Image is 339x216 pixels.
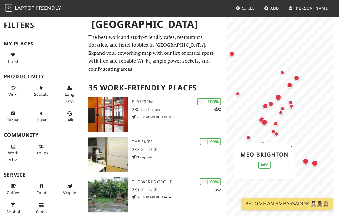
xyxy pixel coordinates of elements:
[270,5,279,11] span: Add
[88,177,128,212] img: The Werks Group
[267,100,275,108] div: Map marker
[37,190,46,195] span: Food
[87,16,225,33] h1: [GEOGRAPHIC_DATA]
[6,209,20,214] span: Alcohol
[292,74,301,82] div: Map marker
[88,97,128,132] img: PLATF9RM
[272,120,279,127] div: Map marker
[301,157,310,166] div: Map marker
[257,116,266,124] div: Map marker
[132,179,226,185] h3: The Werks Group
[8,91,17,97] span: Stable Wi-Fi
[34,91,48,97] span: Power sockets
[228,50,236,58] div: Map marker
[15,4,35,11] span: Laptop
[88,137,128,172] img: The Skiff
[32,83,51,100] button: Sockets
[36,117,47,123] span: Quiet
[287,99,294,106] div: Map marker
[88,33,222,73] p: The best work and study-friendly cafes, restaurants, libraries, and hotel lobbies in [GEOGRAPHIC_...
[132,99,226,105] h3: PLATF9RM
[4,74,81,80] h3: Productivity
[200,178,221,185] div: | 90%
[132,139,226,145] h3: The Skiff
[85,177,226,212] a: The Werks Group | 90% 2 The Werks Group 09:00 – 17:00 [GEOGRAPHIC_DATA]
[242,198,333,210] a: Become an Ambassador 🤵🏻‍♀️🤵🏾‍♂️🤵🏼‍♀️
[36,4,61,11] span: Friendly
[234,90,242,98] div: Map marker
[63,190,76,195] span: Veggie
[242,5,255,11] span: Cities
[4,132,81,138] h3: Community
[4,172,81,178] h3: Service
[65,117,74,123] span: Video/audio calls
[287,102,295,110] div: Map marker
[132,154,226,160] p: Cheapside
[270,128,277,135] div: Map marker
[278,69,286,76] div: Map marker
[310,159,319,167] div: Map marker
[85,97,226,132] a: PLATF9RM | 100% 2 PLATF9RM Open 24 hours [GEOGRAPHIC_DATA]
[245,134,252,141] div: Map marker
[214,106,221,112] p: 2
[7,190,19,195] span: Coffee
[5,3,61,14] a: LaptopFriendly LaptopFriendly
[5,4,12,12] img: LaptopFriendly
[259,141,267,149] div: Map marker
[4,181,22,198] button: Coffee
[262,3,282,14] a: Add
[8,59,18,64] span: Liked
[215,186,221,192] p: 2
[286,3,332,14] a: [PERSON_NAME]
[273,130,280,138] div: Map marker
[260,118,269,126] div: Map marker
[233,3,257,14] a: Cities
[34,150,48,156] span: Group tables
[32,141,51,158] button: Groups
[289,143,295,150] button: Close popup
[197,98,221,105] div: | 100%
[4,16,81,35] h2: Filters
[4,41,81,47] h3: My Places
[279,105,286,112] div: Map marker
[261,102,269,110] div: Map marker
[32,108,51,125] button: Quiet
[60,181,79,198] button: Veggie
[4,108,22,125] button: Tables
[132,187,226,193] p: 09:00 – 17:00
[4,141,22,164] button: Work vibe
[241,150,288,158] a: MEO Brighton
[132,114,226,120] p: [GEOGRAPHIC_DATA]
[294,5,330,11] span: [PERSON_NAME]
[4,50,22,66] button: Liked
[132,194,226,200] p: [GEOGRAPHIC_DATA]
[60,108,79,125] button: Calls
[36,209,47,214] span: Credit cards
[274,93,282,102] div: Map marker
[88,78,222,97] h2: 35 Work-Friendly Places
[60,83,79,106] button: Long stays
[286,81,294,89] div: Map marker
[258,162,271,169] div: 84%
[4,83,22,100] button: Wi-Fi
[85,137,226,172] a: The Skiff | 99% The Skiff 08:00 – 18:00 Cheapside
[200,138,221,145] div: | 99%
[277,109,285,116] div: Map marker
[65,91,74,103] span: Long stays
[7,117,19,123] span: Work-friendly tables
[132,106,226,112] p: Open 24 hours
[32,181,51,198] button: Food
[8,150,18,162] span: People working
[132,147,226,152] p: 08:00 – 18:00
